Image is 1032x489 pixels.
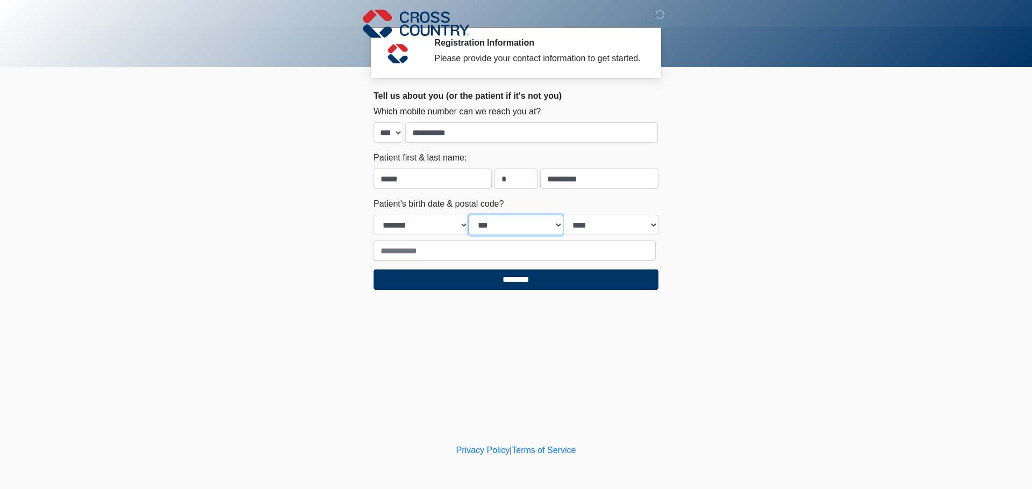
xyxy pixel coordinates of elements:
a: Terms of Service [512,446,576,455]
label: Patient first & last name: [374,151,467,164]
a: Privacy Policy [456,446,510,455]
label: Patient's birth date & postal code? [374,198,504,210]
a: | [510,446,512,455]
img: Agent Avatar [382,38,414,70]
h2: Tell us about you (or the patient if it's not you) [374,91,658,101]
img: Cross Country Logo [363,8,469,39]
div: Please provide your contact information to get started. [434,52,642,65]
label: Which mobile number can we reach you at? [374,105,541,118]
